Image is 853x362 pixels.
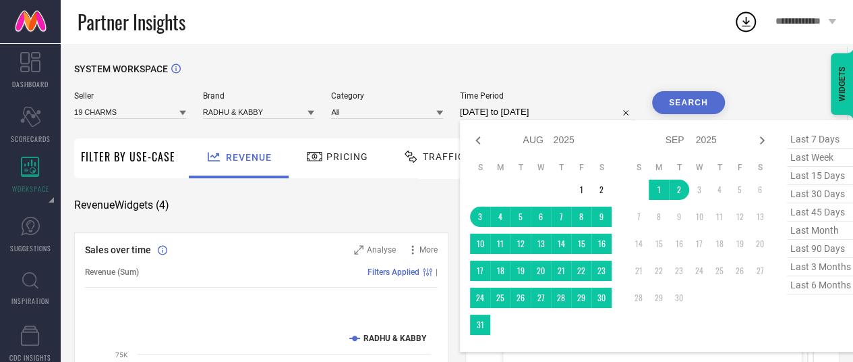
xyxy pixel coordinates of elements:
[11,296,49,306] span: INSPIRATION
[12,184,49,194] span: WORKSPACE
[551,207,571,227] td: Thu Aug 07 2025
[531,162,551,173] th: Wednesday
[510,288,531,308] td: Tue Aug 26 2025
[85,244,151,255] span: Sales over time
[730,261,750,281] td: Fri Sep 26 2025
[591,234,612,254] td: Sat Aug 16 2025
[669,162,689,173] th: Tuesday
[730,180,750,200] td: Fri Sep 05 2025
[490,234,510,254] td: Mon Aug 11 2025
[750,180,770,200] td: Sat Sep 06 2025
[689,207,709,227] td: Wed Sep 10 2025
[591,180,612,200] td: Sat Aug 02 2025
[423,151,465,162] span: Traffic
[709,180,730,200] td: Thu Sep 04 2025
[460,104,635,120] input: Select time period
[470,234,490,254] td: Sun Aug 10 2025
[669,207,689,227] td: Tue Sep 09 2025
[689,162,709,173] th: Wednesday
[470,207,490,227] td: Sun Aug 03 2025
[709,162,730,173] th: Thursday
[85,267,139,277] span: Revenue (Sum)
[490,207,510,227] td: Mon Aug 04 2025
[551,261,571,281] td: Thu Aug 21 2025
[203,91,315,101] span: Brand
[531,234,551,254] td: Wed Aug 13 2025
[689,234,709,254] td: Wed Sep 17 2025
[669,261,689,281] td: Tue Sep 23 2025
[510,234,531,254] td: Tue Aug 12 2025
[730,162,750,173] th: Friday
[669,180,689,200] td: Tue Sep 02 2025
[591,288,612,308] td: Sat Aug 30 2025
[669,234,689,254] td: Tue Sep 16 2025
[11,134,51,144] span: SCORECARDS
[74,63,168,74] span: SYSTEM WORKSPACE
[591,261,612,281] td: Sat Aug 23 2025
[669,288,689,308] td: Tue Sep 30 2025
[226,152,272,163] span: Revenue
[367,267,419,277] span: Filters Applied
[750,207,770,227] td: Sat Sep 13 2025
[531,288,551,308] td: Wed Aug 27 2025
[326,151,368,162] span: Pricing
[750,234,770,254] td: Sat Sep 20 2025
[571,207,591,227] td: Fri Aug 08 2025
[490,162,510,173] th: Monday
[628,234,649,254] td: Sun Sep 14 2025
[551,162,571,173] th: Thursday
[750,261,770,281] td: Sat Sep 27 2025
[628,162,649,173] th: Sunday
[10,243,51,253] span: SUGGESTIONS
[730,234,750,254] td: Fri Sep 19 2025
[367,245,396,255] span: Analyse
[734,9,758,34] div: Open download list
[649,288,669,308] td: Mon Sep 29 2025
[551,288,571,308] td: Thu Aug 28 2025
[74,199,169,212] span: Revenue Widgets ( 4 )
[460,91,635,101] span: Time Period
[571,288,591,308] td: Fri Aug 29 2025
[649,162,669,173] th: Monday
[709,261,730,281] td: Thu Sep 25 2025
[78,8,185,36] span: Partner Insights
[510,261,531,281] td: Tue Aug 19 2025
[354,245,363,255] svg: Zoom
[649,234,669,254] td: Mon Sep 15 2025
[709,207,730,227] td: Thu Sep 11 2025
[331,91,443,101] span: Category
[510,207,531,227] td: Tue Aug 05 2025
[470,315,490,335] td: Sun Aug 31 2025
[628,261,649,281] td: Sun Sep 21 2025
[490,288,510,308] td: Mon Aug 25 2025
[419,245,438,255] span: More
[591,207,612,227] td: Sat Aug 09 2025
[551,234,571,254] td: Thu Aug 14 2025
[510,162,531,173] th: Tuesday
[74,91,186,101] span: Seller
[730,207,750,227] td: Fri Sep 12 2025
[571,180,591,200] td: Fri Aug 01 2025
[689,180,709,200] td: Wed Sep 03 2025
[652,91,725,114] button: Search
[115,351,128,359] text: 75K
[591,162,612,173] th: Saturday
[470,261,490,281] td: Sun Aug 17 2025
[628,207,649,227] td: Sun Sep 07 2025
[571,162,591,173] th: Friday
[628,288,649,308] td: Sun Sep 28 2025
[470,162,490,173] th: Sunday
[689,261,709,281] td: Wed Sep 24 2025
[571,261,591,281] td: Fri Aug 22 2025
[363,334,427,343] text: RADHU & KABBY
[531,207,551,227] td: Wed Aug 06 2025
[490,261,510,281] td: Mon Aug 18 2025
[649,261,669,281] td: Mon Sep 22 2025
[531,261,551,281] td: Wed Aug 20 2025
[470,288,490,308] td: Sun Aug 24 2025
[12,79,49,89] span: DASHBOARD
[470,132,486,149] div: Previous month
[750,162,770,173] th: Saturday
[436,267,438,277] span: |
[754,132,770,149] div: Next month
